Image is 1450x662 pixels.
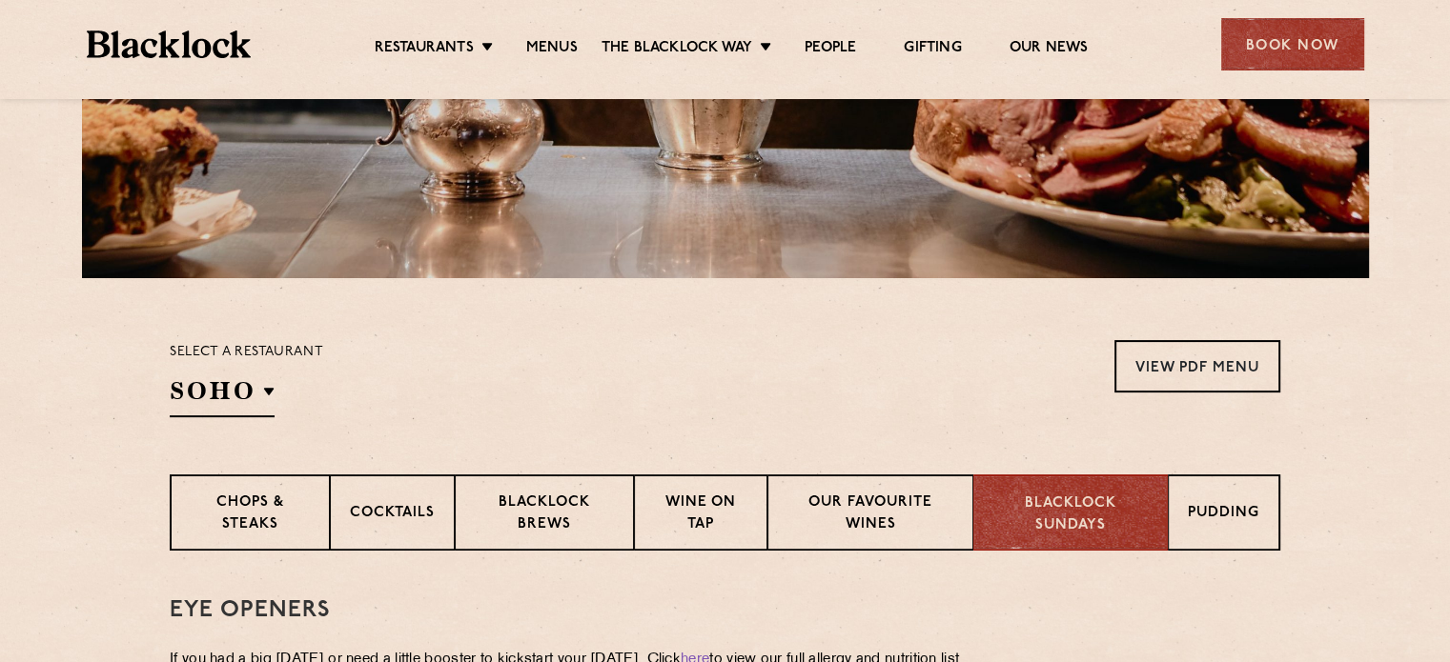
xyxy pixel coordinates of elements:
p: Blacklock Sundays [993,493,1148,536]
a: View PDF Menu [1114,340,1280,392]
h2: SOHO [170,374,275,417]
p: Wine on Tap [654,492,747,537]
div: Book Now [1221,18,1364,70]
a: Menus [526,39,578,60]
p: Select a restaurant [170,340,323,365]
a: People [805,39,856,60]
a: The Blacklock Way [602,39,752,60]
p: Our favourite wines [787,492,952,537]
p: Pudding [1188,503,1259,527]
a: Our News [1010,39,1089,60]
a: Restaurants [375,39,474,60]
img: BL_Textured_Logo-footer-cropped.svg [87,30,252,58]
p: Blacklock Brews [475,492,614,537]
p: Cocktails [350,503,435,527]
h3: Eye openers [170,598,1280,623]
a: Gifting [904,39,961,60]
p: Chops & Steaks [191,492,310,537]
